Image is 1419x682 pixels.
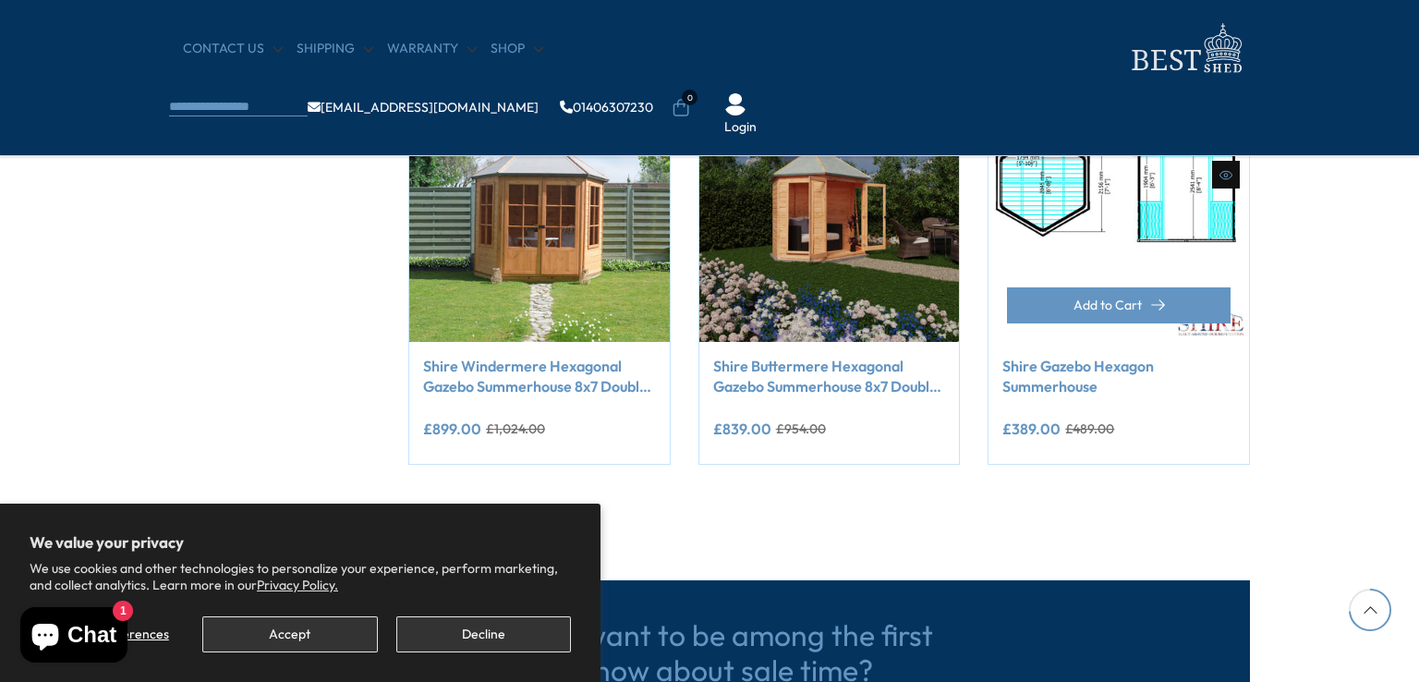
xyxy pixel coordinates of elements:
[672,99,690,117] a: 0
[1065,422,1114,435] del: £489.00
[486,422,545,435] del: £1,024.00
[1002,356,1235,397] a: Shire Gazebo Hexagon Summerhouse
[183,40,283,58] a: CONTACT US
[560,101,653,114] a: 01406307230
[682,90,697,105] span: 0
[1002,421,1061,436] ins: £389.00
[202,616,377,652] button: Accept
[1073,298,1142,311] span: Add to Cart
[423,356,656,397] a: Shire Windermere Hexagonal Gazebo Summerhouse 8x7 Double doors 12mm Cladding
[713,356,946,397] a: Shire Buttermere Hexagonal Gazebo Summerhouse 8x7 Double doors 12mm Cladding
[297,40,373,58] a: Shipping
[724,118,757,137] a: Login
[387,40,477,58] a: Warranty
[491,40,543,58] a: Shop
[988,81,1249,342] img: Shire Gazebo Hexagon Summerhouse - Best Shed
[1121,18,1250,79] img: logo
[724,93,746,116] img: User Icon
[776,422,826,435] del: £954.00
[396,616,571,652] button: Decline
[713,421,771,436] ins: £839.00
[308,101,539,114] a: [EMAIL_ADDRESS][DOMAIN_NAME]
[423,421,481,436] ins: £899.00
[30,560,571,593] p: We use cookies and other technologies to personalize your experience, perform marketing, and coll...
[15,607,133,667] inbox-online-store-chat: Shopify online store chat
[257,577,338,593] a: Privacy Policy.
[30,533,571,552] h2: We value your privacy
[1007,287,1231,323] button: Add to Cart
